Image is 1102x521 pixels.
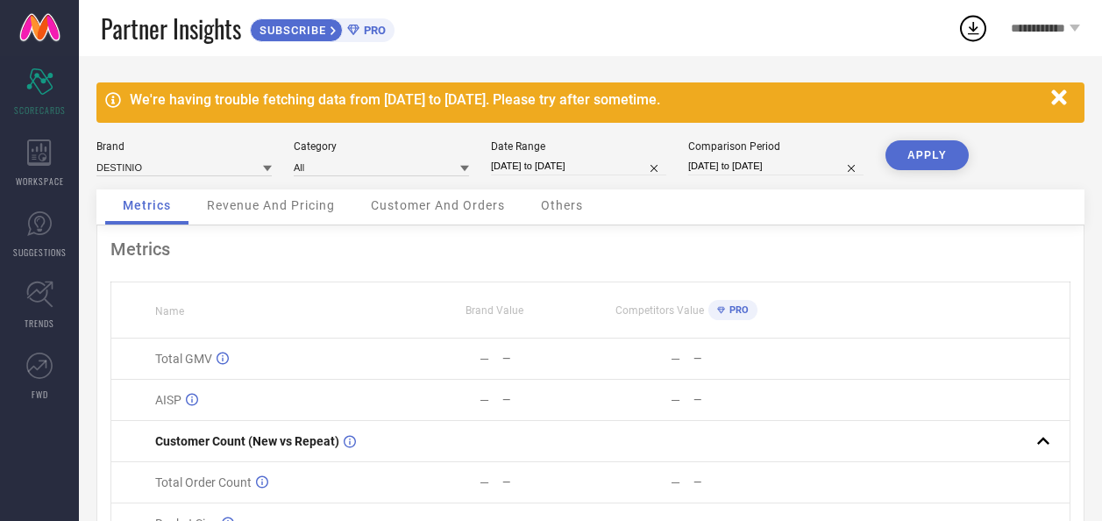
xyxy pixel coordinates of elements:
[359,24,386,37] span: PRO
[207,198,335,212] span: Revenue And Pricing
[251,24,331,37] span: SUBSCRIBE
[155,475,252,489] span: Total Order Count
[671,393,680,407] div: —
[725,304,749,316] span: PRO
[615,304,704,317] span: Competitors Value
[155,305,184,318] span: Name
[480,475,489,489] div: —
[25,317,54,330] span: TRENDS
[671,352,680,366] div: —
[101,11,241,46] span: Partner Insights
[480,352,489,366] div: —
[155,352,212,366] span: Total GMV
[693,394,781,406] div: —
[502,476,590,489] div: —
[693,353,781,365] div: —
[14,103,66,117] span: SCORECARDS
[371,198,505,212] span: Customer And Orders
[480,393,489,407] div: —
[13,246,67,259] span: SUGGESTIONS
[123,198,171,212] span: Metrics
[96,140,272,153] div: Brand
[541,198,583,212] span: Others
[688,157,864,175] input: Select comparison period
[155,434,339,448] span: Customer Count (New vs Repeat)
[671,475,680,489] div: —
[885,140,969,170] button: APPLY
[130,91,1042,108] div: We're having trouble fetching data from [DATE] to [DATE]. Please try after sometime.
[110,239,1070,260] div: Metrics
[502,394,590,406] div: —
[688,140,864,153] div: Comparison Period
[250,14,395,42] a: SUBSCRIBEPRO
[466,304,523,317] span: Brand Value
[693,476,781,489] div: —
[294,140,469,153] div: Category
[155,393,181,407] span: AISP
[32,388,48,401] span: FWD
[957,12,989,44] div: Open download list
[16,175,64,188] span: WORKSPACE
[502,353,590,365] div: —
[491,140,666,153] div: Date Range
[491,157,666,175] input: Select date range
